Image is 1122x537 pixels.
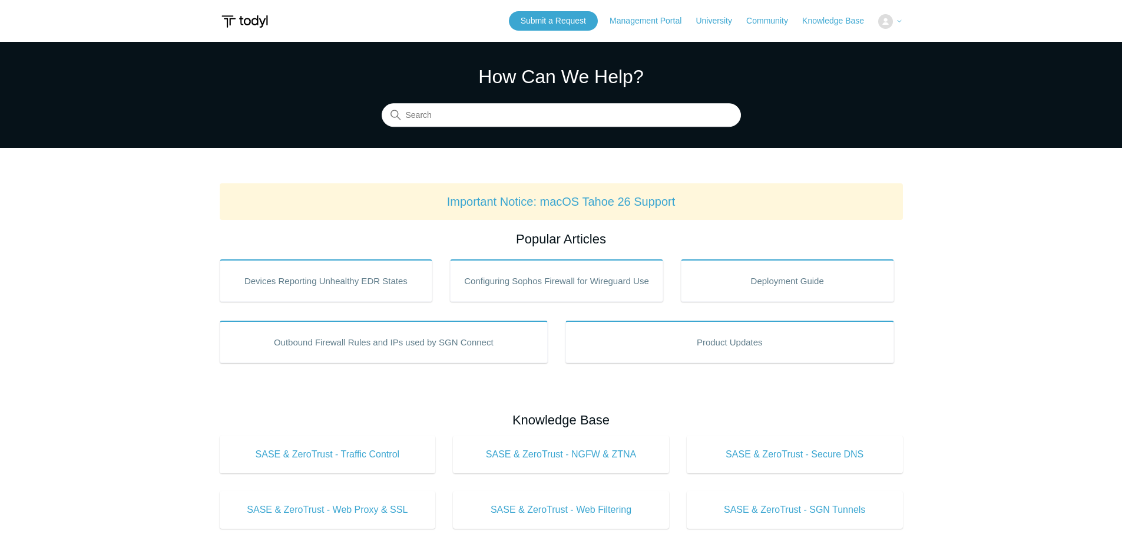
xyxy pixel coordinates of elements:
a: Submit a Request [509,11,598,31]
a: Management Portal [610,15,693,27]
a: Product Updates [565,321,894,363]
a: SASE & ZeroTrust - SGN Tunnels [687,491,903,529]
h1: How Can We Help? [382,62,741,91]
img: Todyl Support Center Help Center home page [220,11,270,32]
h2: Popular Articles [220,229,903,249]
a: SASE & ZeroTrust - Traffic Control [220,436,436,473]
span: SASE & ZeroTrust - Web Proxy & SSL [237,503,418,517]
span: SASE & ZeroTrust - Secure DNS [704,447,885,462]
a: Deployment Guide [681,259,894,302]
a: Knowledge Base [802,15,876,27]
a: SASE & ZeroTrust - Secure DNS [687,436,903,473]
a: University [696,15,743,27]
span: SASE & ZeroTrust - NGFW & ZTNA [471,447,651,462]
a: Outbound Firewall Rules and IPs used by SGN Connect [220,321,548,363]
a: SASE & ZeroTrust - Web Proxy & SSL [220,491,436,529]
a: Community [746,15,800,27]
span: SASE & ZeroTrust - Web Filtering [471,503,651,517]
a: Important Notice: macOS Tahoe 26 Support [447,195,676,208]
a: Devices Reporting Unhealthy EDR States [220,259,433,302]
a: SASE & ZeroTrust - NGFW & ZTNA [453,436,669,473]
span: SASE & ZeroTrust - SGN Tunnels [704,503,885,517]
a: SASE & ZeroTrust - Web Filtering [453,491,669,529]
a: Configuring Sophos Firewall for Wireguard Use [450,259,663,302]
h2: Knowledge Base [220,410,903,430]
span: SASE & ZeroTrust - Traffic Control [237,447,418,462]
input: Search [382,104,741,127]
